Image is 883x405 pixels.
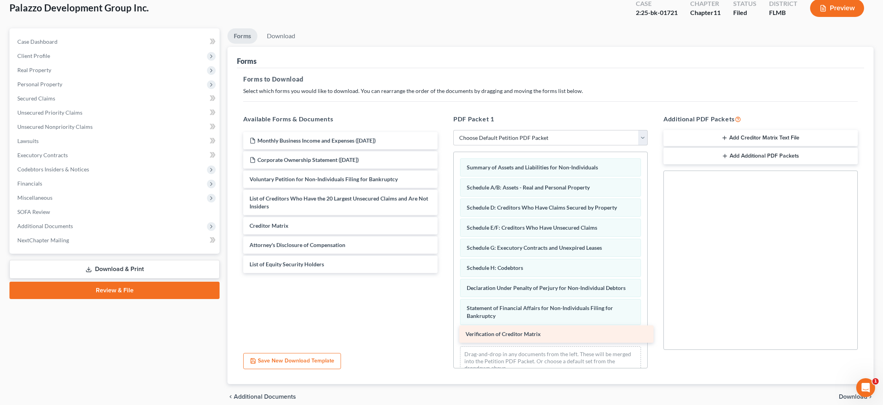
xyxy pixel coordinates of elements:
h5: Additional PDF Packets [663,114,858,124]
span: Executory Contracts [17,152,68,158]
span: Corporate Ownership Statement ([DATE]) [257,156,359,163]
span: Lawsuits [17,137,39,144]
span: Monthly Business Income and Expenses ([DATE]) [257,137,376,144]
span: Schedule A/B: Assets - Real and Personal Property [467,184,590,191]
span: Financials [17,180,42,187]
span: List of Equity Security Holders [250,261,324,268]
span: List of Creditors Who Have the 20 Largest Unsecured Claims and Are Not Insiders [250,195,428,210]
a: Download [261,28,302,44]
span: Codebtors Insiders & Notices [17,166,89,173]
span: Unsecured Priority Claims [17,109,82,116]
span: Summary of Assets and Liabilities for Non-Individuals [467,164,598,171]
span: Miscellaneous [17,194,52,201]
div: Filed [733,8,756,17]
span: Declaration Under Penalty of Perjury for Non-Individual Debtors [467,284,626,291]
span: Statement of Financial Affairs for Non-Individuals Filing for Bankruptcy [467,305,613,319]
a: Executory Contracts [11,148,220,162]
span: Additional Documents [234,394,296,400]
div: 2:25-bk-01721 [636,8,678,17]
span: 11 [713,9,721,16]
span: Verification of Creditor Matrix [466,331,541,337]
span: Schedule H: Codebtors [467,264,523,271]
button: Add Creditor Matrix Text File [663,130,858,147]
span: Additional Documents [17,223,73,229]
h5: Available Forms & Documents [243,114,438,124]
span: NextChapter Mailing [17,237,69,243]
a: SOFA Review [11,205,220,219]
iframe: Intercom live chat [856,378,875,397]
div: Forms [237,56,257,66]
a: Lawsuits [11,134,220,148]
button: Save New Download Template [243,353,341,370]
span: Download [839,394,867,400]
a: Unsecured Priority Claims [11,106,220,120]
button: Download chevron_right [839,394,874,400]
span: Case Dashboard [17,38,58,45]
a: Case Dashboard [11,35,220,49]
span: Voluntary Petition for Non-Individuals Filing for Bankruptcy [250,176,398,182]
span: Attorney's Disclosure of Compensation [250,242,345,248]
span: Creditor Matrix [250,222,289,229]
button: Add Additional PDF Packets [663,148,858,164]
div: Chapter [690,8,721,17]
a: Forms [227,28,257,44]
span: Palazzo Development Group Inc. [9,2,149,13]
a: Secured Claims [11,91,220,106]
span: Schedule D: Creditors Who Have Claims Secured by Property [467,204,617,211]
span: Client Profile [17,52,50,59]
a: NextChapter Mailing [11,233,220,247]
span: SOFA Review [17,208,50,215]
a: Unsecured Nonpriority Claims [11,120,220,134]
span: Unsecured Nonpriority Claims [17,123,93,130]
i: chevron_left [227,394,234,400]
span: Schedule G: Executory Contracts and Unexpired Leases [467,244,602,251]
h5: PDF Packet 1 [453,114,648,124]
a: chevron_left Additional Documents [227,394,296,400]
span: Real Property [17,67,51,73]
a: Download & Print [9,260,220,279]
p: Select which forms you would like to download. You can rearrange the order of the documents by dr... [243,87,858,95]
div: Drag-and-drop in any documents from the left. These will be merged into the Petition PDF Packet. ... [460,346,641,376]
span: 1 [872,378,879,385]
span: Personal Property [17,81,62,87]
div: FLMB [769,8,797,17]
a: Review & File [9,282,220,299]
h5: Forms to Download [243,74,858,84]
span: Schedule E/F: Creditors Who Have Unsecured Claims [467,224,597,231]
span: Secured Claims [17,95,55,102]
